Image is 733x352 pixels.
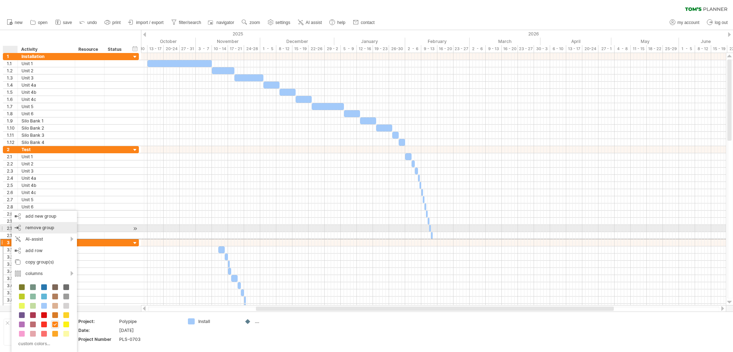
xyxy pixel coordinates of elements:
span: contact [361,20,375,25]
div: 3.3 [7,261,18,267]
div: Unit 1 [21,60,71,67]
div: Unit 3 [21,168,71,174]
div: 20-24 [582,45,598,53]
a: save [53,18,74,27]
div: 13 - 17 [566,45,582,53]
div: 1.11 [7,132,18,139]
div: 1.5 [7,89,18,96]
div: Resource [78,46,100,53]
div: Silo Bank 2 [21,125,71,131]
div: Add your own logo [4,319,71,346]
div: October 2025 [122,38,196,45]
div: 2.5 [7,182,18,189]
div: 1.3 [7,74,18,81]
div: 3.2 [7,254,18,260]
div: 15 - 19 [711,45,727,53]
div: Activity [21,46,71,53]
span: new [15,20,23,25]
div: 2.1 [7,153,18,160]
div: 3.6 [7,282,18,289]
a: AI assist [296,18,324,27]
div: [DATE] [119,327,179,333]
span: help [337,20,345,25]
div: Unit 3 [21,74,71,81]
div: 2.9 [7,211,18,217]
a: navigator [207,18,236,27]
div: 9 - 13 [421,45,437,53]
div: 19 - 23 [373,45,389,53]
div: 4 - 8 [615,45,631,53]
span: import / export [136,20,164,25]
span: navigator [217,20,234,25]
a: log out [705,18,730,27]
div: 1.2 [7,67,18,74]
div: 3.1 [7,246,18,253]
a: import / export [126,18,166,27]
div: 30 - 3 [534,45,550,53]
div: 16 - 20 [437,45,453,53]
div: 8 - 12 [276,45,292,53]
div: February 2026 [405,38,470,45]
div: 22-26 [309,45,325,53]
div: 2.7 [7,196,18,203]
div: Unit 5 [21,103,71,110]
div: 10 - 14 [212,45,228,53]
div: January 2026 [334,38,405,45]
div: 17 - 21 [228,45,244,53]
div: November 2025 [196,38,260,45]
span: settings [276,20,290,25]
span: filter/search [179,20,201,25]
div: 1.9 [7,117,18,124]
div: 3.5 [7,275,18,282]
div: 2.10 [7,218,18,225]
div: 2.4 [7,175,18,182]
a: my account [668,18,702,27]
div: 26-30 [389,45,405,53]
div: 27 - 31 [180,45,196,53]
div: Status [108,46,123,53]
span: my account [678,20,699,25]
div: December 2025 [260,38,334,45]
div: 1.1 [7,60,18,67]
div: 1.8 [7,110,18,117]
div: 29 - 2 [325,45,341,53]
div: Date: [78,327,118,333]
div: Unit 5 [21,196,71,203]
div: Project Number [78,336,118,342]
div: 2.6 [7,189,18,196]
div: 1.4 [7,82,18,88]
a: open [28,18,50,27]
div: 1.6 [7,96,18,103]
div: 3 [7,239,18,246]
span: log out [715,20,728,25]
div: Silo Bank 3 [21,132,71,139]
a: help [327,18,348,27]
div: 2.12 [7,232,18,239]
div: 18 - 22 [647,45,663,53]
div: 20-24 [164,45,180,53]
div: 23 - 27 [453,45,470,53]
div: 3.8 [7,296,18,303]
div: 2 [7,146,18,153]
span: undo [87,20,97,25]
span: save [63,20,72,25]
a: undo [78,18,99,27]
span: open [38,20,48,25]
div: 2 - 6 [405,45,421,53]
div: 5 - 9 [341,45,357,53]
div: 25-29 [663,45,679,53]
div: add row [11,245,77,256]
div: scroll to activity [132,225,139,232]
div: 1.10 [7,125,18,131]
div: 2.3 [7,168,18,174]
div: Unit 6 [21,203,71,210]
a: contact [351,18,377,27]
div: March 2026 [470,38,540,45]
div: Unit 4c [21,189,71,196]
div: 3.7 [7,289,18,296]
a: settings [266,18,292,27]
div: AI-assist [11,233,77,245]
div: custom colors... [15,339,71,348]
div: 2.8 [7,203,18,210]
div: 27 - 1 [598,45,615,53]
